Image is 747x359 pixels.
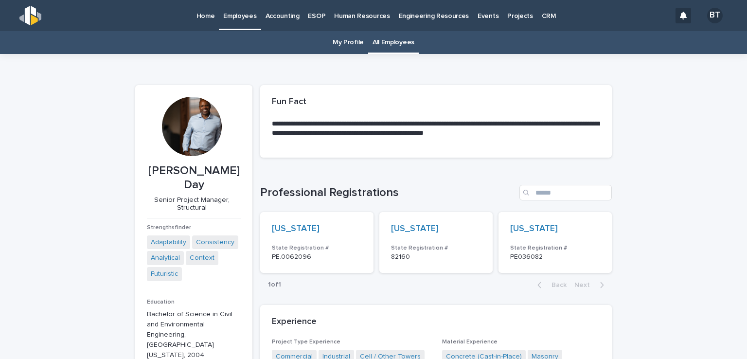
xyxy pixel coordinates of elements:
[391,224,439,234] a: [US_STATE]
[574,282,596,288] span: Next
[391,244,481,252] h3: State Registration #
[151,253,180,263] a: Analytical
[570,281,612,289] button: Next
[272,224,320,234] a: [US_STATE]
[147,164,241,192] p: [PERSON_NAME] Day
[272,253,362,261] p: PE.0062096
[260,186,516,200] h1: Professional Registrations
[147,196,237,213] p: Senior Project Manager, Structural
[151,269,178,279] a: Futuristic
[707,8,723,23] div: BT
[498,212,612,273] a: [US_STATE] State Registration #PE036082
[272,244,362,252] h3: State Registration #
[510,244,600,252] h3: State Registration #
[151,237,186,248] a: Adaptability
[373,31,414,54] a: All Employees
[442,339,498,345] span: Material Experience
[272,317,317,327] h2: Experience
[196,237,234,248] a: Consistency
[260,273,289,297] p: 1 of 1
[147,299,175,305] span: Education
[260,212,373,273] a: [US_STATE] State Registration #PE.0062096
[510,253,600,261] p: PE036082
[519,185,612,200] input: Search
[510,224,558,234] a: [US_STATE]
[19,6,41,25] img: s5b5MGTdWwFoU4EDV7nw
[272,97,306,108] h2: Fun Fact
[546,282,567,288] span: Back
[147,225,191,231] span: Strengthsfinder
[333,31,364,54] a: My Profile
[530,281,570,289] button: Back
[190,253,214,263] a: Context
[379,212,493,273] a: [US_STATE] State Registration #82160
[391,253,481,261] p: 82160
[272,339,340,345] span: Project Type Experience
